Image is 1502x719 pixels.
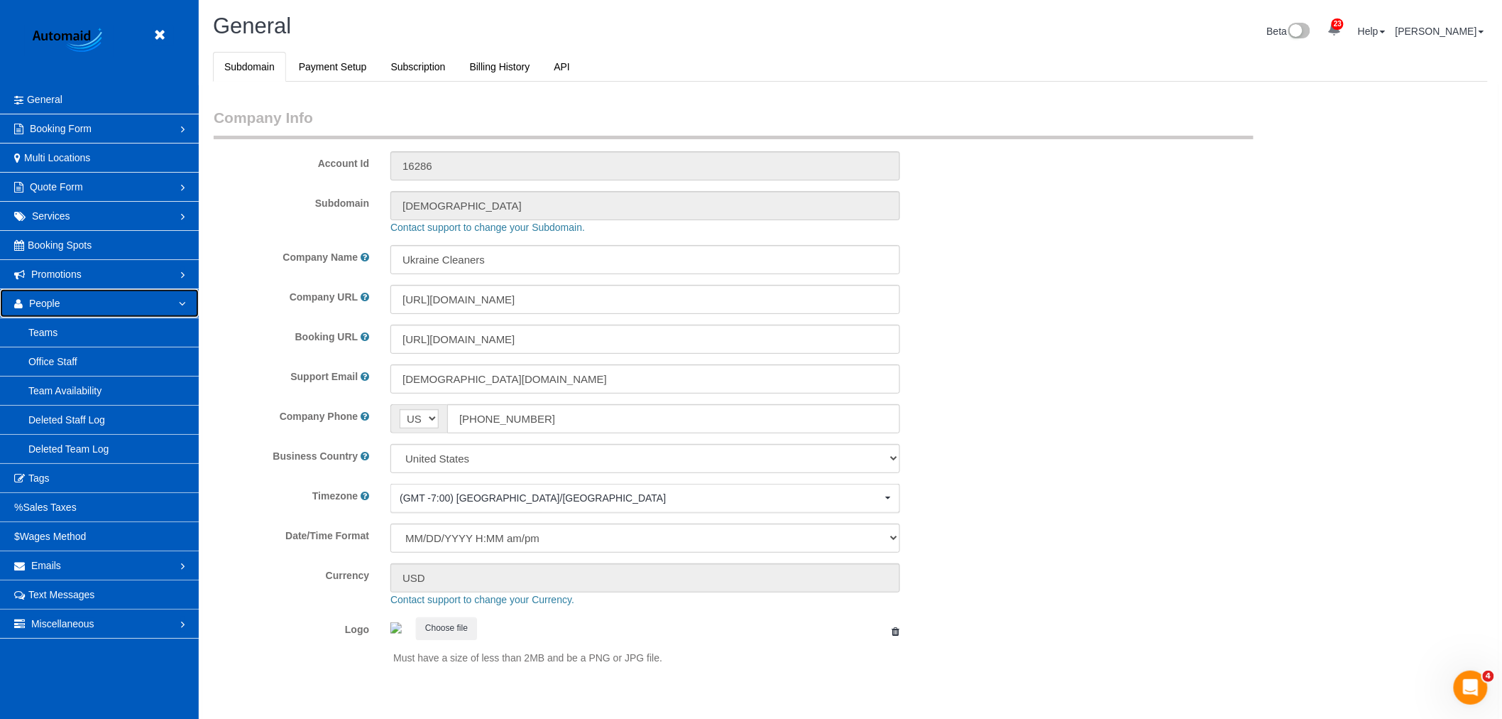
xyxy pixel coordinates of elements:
label: Currency [203,563,380,583]
div: Contact support to change your Currency. [380,593,1441,607]
span: Emails [31,560,61,571]
span: Miscellaneous [31,618,94,629]
span: (GMT -7:00) [GEOGRAPHIC_DATA]/[GEOGRAPHIC_DATA] [400,491,882,505]
a: Subdomain [213,52,286,82]
span: Wages Method [20,531,87,542]
span: 4 [1483,671,1494,682]
span: Services [32,210,70,222]
span: Booking Spots [28,239,92,251]
span: Booking Form [30,123,92,134]
label: Booking URL [295,330,358,344]
ol: Choose Timezone [390,484,900,513]
a: Help [1358,26,1386,37]
img: New interface [1287,23,1310,41]
a: Subscription [380,52,457,82]
span: General [27,94,62,105]
p: Must have a size of less than 2MB and be a PNG or JPG file. [393,651,900,665]
span: General [213,13,291,38]
label: Timezone [312,489,358,503]
button: Choose file [416,617,477,639]
span: Sales Taxes [23,502,76,513]
span: Promotions [31,269,82,280]
label: Company Name [283,250,358,264]
span: Multi Locations [24,152,90,163]
a: Beta [1267,26,1311,37]
a: 23 [1320,14,1348,45]
label: Company Phone [280,409,358,423]
span: 23 [1332,18,1344,30]
label: Company URL [290,290,358,304]
span: People [29,298,60,309]
span: Text Messages [28,589,94,600]
label: Account Id [203,151,380,171]
img: 8198af147c7ec167676e918a74526ec6ddc48321.png [390,622,402,634]
a: Billing History [459,52,542,82]
span: Tags [28,472,50,484]
label: Date/Time Format [203,524,380,543]
a: API [542,52,581,82]
legend: Company Info [214,107,1254,139]
a: Payment Setup [287,52,378,82]
label: Subdomain [203,191,380,210]
label: Business Country [273,449,358,463]
span: Quote Form [30,181,83,193]
img: Automaid Logo [25,25,114,57]
input: Phone [447,404,900,433]
a: [PERSON_NAME] [1396,26,1484,37]
div: Contact support to change your Subdomain. [380,220,1441,234]
label: Logo [203,617,380,637]
iframe: Intercom live chat [1454,671,1488,705]
button: (GMT -7:00) [GEOGRAPHIC_DATA]/[GEOGRAPHIC_DATA] [390,484,900,513]
label: Support Email [290,369,358,384]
